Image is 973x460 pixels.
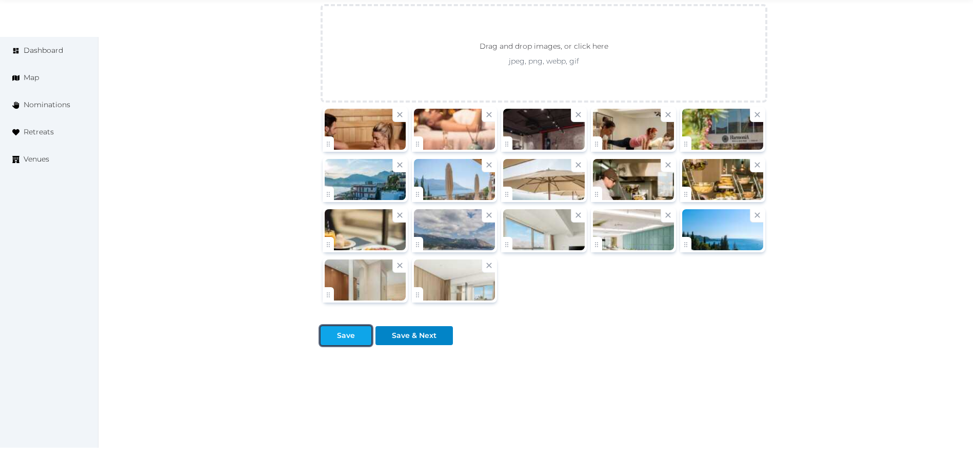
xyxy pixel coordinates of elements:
[461,56,627,66] p: jpeg, png, webp, gif
[321,326,371,345] button: Save
[392,330,436,341] div: Save & Next
[375,326,453,345] button: Save & Next
[24,154,49,165] span: Venues
[24,99,70,110] span: Nominations
[24,45,63,56] span: Dashboard
[24,72,39,83] span: Map
[471,41,617,56] p: Drag and drop images, or click here
[337,330,355,341] div: Save
[24,127,54,137] span: Retreats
